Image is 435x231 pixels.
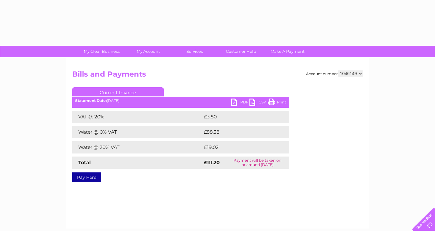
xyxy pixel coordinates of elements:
td: Water @ 20% VAT [72,141,202,153]
a: Pay Here [72,172,101,182]
div: Account number [306,70,363,77]
a: Print [268,99,286,107]
div: [DATE] [72,99,289,103]
b: Statement Date: [75,98,107,103]
a: Services [169,46,220,57]
td: Water @ 0% VAT [72,126,202,138]
td: VAT @ 20% [72,111,202,123]
a: Make A Payment [262,46,313,57]
strong: £111.20 [204,160,220,165]
td: £19.02 [202,141,276,153]
a: CSV [249,99,268,107]
td: £88.38 [202,126,277,138]
td: Payment will be taken on or around [DATE] [226,157,289,169]
a: My Account [123,46,173,57]
a: Current Invoice [72,87,164,96]
h2: Bills and Payments [72,70,363,81]
a: Customer Help [216,46,266,57]
strong: Total [78,160,91,165]
td: £3.80 [202,111,275,123]
a: PDF [231,99,249,107]
a: My Clear Business [76,46,127,57]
